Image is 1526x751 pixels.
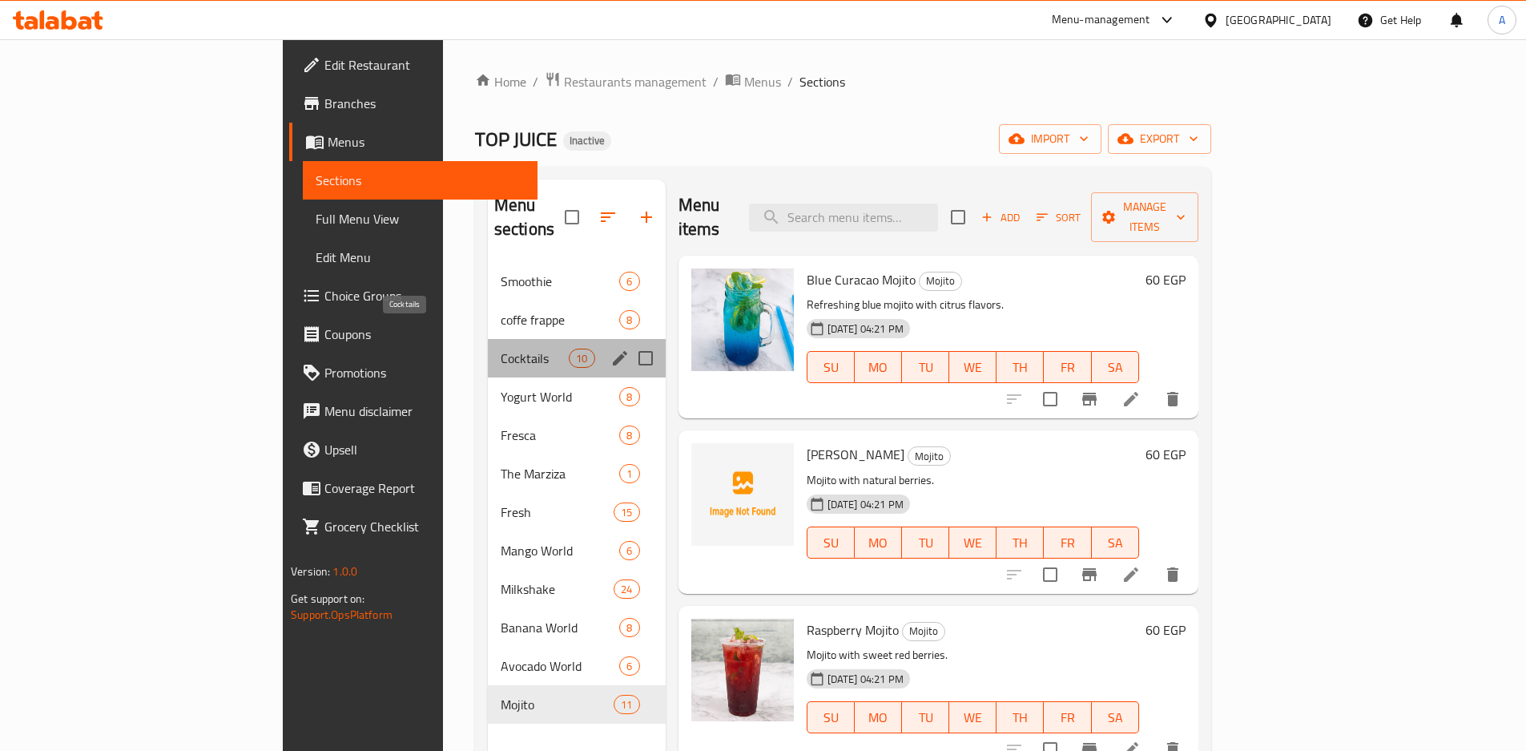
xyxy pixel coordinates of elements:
[725,71,781,92] a: Menus
[289,507,538,546] a: Grocery Checklist
[807,442,904,466] span: [PERSON_NAME]
[501,464,620,483] span: The Marziza
[908,531,943,555] span: TU
[563,131,611,151] div: Inactive
[303,161,538,200] a: Sections
[1012,129,1089,149] span: import
[908,447,950,466] span: Mojito
[620,620,638,636] span: 8
[1092,351,1139,383] button: SA
[501,387,620,406] div: Yogurt World
[807,618,899,642] span: Raspberry Mojito
[620,428,638,443] span: 8
[1003,531,1037,555] span: TH
[501,541,620,560] span: Mango World
[475,71,1211,92] nav: breadcrumb
[501,349,569,368] span: Cocktails
[289,353,538,392] a: Promotions
[691,269,794,371] img: Blue Curacao Mojito
[814,356,848,379] span: SU
[1121,565,1141,584] a: Edit menu item
[289,392,538,430] a: Menu disclaimer
[799,72,845,91] span: Sections
[619,541,639,560] div: items
[1104,197,1186,237] span: Manage items
[861,356,896,379] span: MO
[949,351,997,383] button: WE
[614,695,639,714] div: items
[902,527,949,559] button: TU
[627,198,666,236] button: Add section
[1033,558,1067,592] span: Select to update
[1098,531,1133,555] span: SA
[1033,382,1067,416] span: Select to update
[807,470,1139,491] p: Mojito with natural berries.
[488,647,666,685] div: Avocado World6
[1098,706,1133,729] span: SA
[1121,390,1141,409] a: Edit menu item
[997,351,1044,383] button: TH
[316,209,525,228] span: Full Menu View
[316,171,525,190] span: Sections
[1154,380,1192,418] button: delete
[1226,11,1331,29] div: [GEOGRAPHIC_DATA]
[488,531,666,570] div: Mango World6
[1121,129,1198,149] span: export
[620,313,638,328] span: 8
[488,256,666,730] nav: Menu sections
[949,527,997,559] button: WE
[908,446,951,466] div: Mojito
[1003,706,1037,729] span: TH
[956,706,990,729] span: WE
[1037,208,1081,227] span: Sort
[949,701,997,733] button: WE
[1044,351,1091,383] button: FR
[1154,555,1192,594] button: delete
[324,325,525,344] span: Coupons
[956,531,990,555] span: WE
[570,351,594,366] span: 10
[324,286,525,305] span: Choice Groups
[749,204,938,232] input: search
[821,672,910,687] span: [DATE] 04:21 PM
[289,46,538,84] a: Edit Restaurant
[324,55,525,75] span: Edit Restaurant
[303,200,538,238] a: Full Menu View
[619,464,639,483] div: items
[807,645,1139,665] p: Mojito with sweet red berries.
[501,272,620,291] span: Smoothie
[332,561,357,582] span: 1.0.0
[614,697,638,713] span: 11
[1146,443,1186,466] h6: 60 EGP
[488,378,666,416] div: Yogurt World8
[289,469,538,507] a: Coverage Report
[501,503,614,522] span: Fresh
[620,543,638,559] span: 6
[303,238,538,277] a: Edit Menu
[619,310,639,329] div: items
[902,351,949,383] button: TU
[744,72,781,91] span: Menus
[589,198,627,236] span: Sort sections
[1092,527,1139,559] button: SA
[324,363,525,382] span: Promotions
[861,531,896,555] span: MO
[564,72,707,91] span: Restaurants management
[678,193,730,241] h2: Menu items
[1070,380,1109,418] button: Branch-specific-item
[1052,10,1150,30] div: Menu-management
[614,503,639,522] div: items
[501,310,620,329] span: coffe frappe
[619,272,639,291] div: items
[1003,356,1037,379] span: TH
[501,618,620,637] div: Banana World
[620,274,638,289] span: 6
[956,356,990,379] span: WE
[807,295,1139,315] p: Refreshing blue mojito with citrus flavors.
[488,301,666,339] div: coffe frappe8
[920,272,961,290] span: Mojito
[620,659,638,674] span: 6
[488,685,666,724] div: Mojito11
[861,706,896,729] span: MO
